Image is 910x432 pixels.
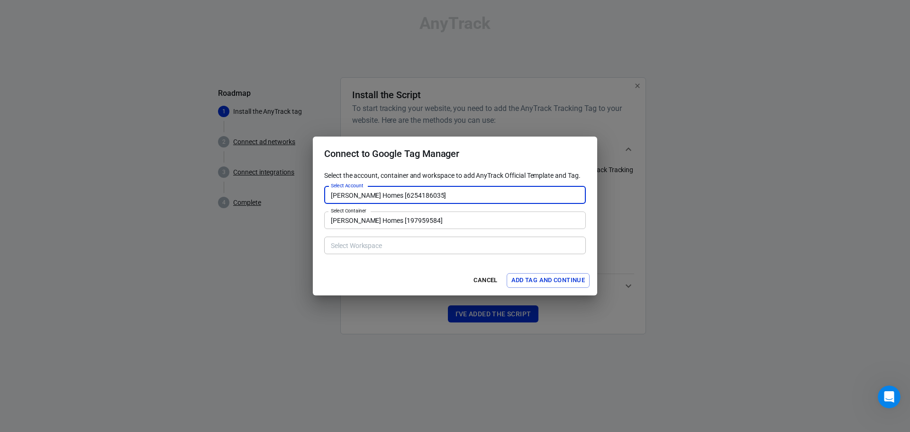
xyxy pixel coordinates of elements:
label: Select Container [331,207,366,214]
input: Type to search [327,214,582,226]
button: Add Tag and Continue [507,273,590,288]
input: Type to search [327,239,582,251]
input: Type to search [327,189,582,201]
p: Select the account, container and workspace to add AnyTrack Official Template and Tag. [324,171,586,181]
h2: Connect to Google Tag Manager [313,137,597,171]
label: Select Account [331,182,363,189]
iframe: Intercom live chat [878,386,901,408]
button: Cancel [471,273,501,288]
